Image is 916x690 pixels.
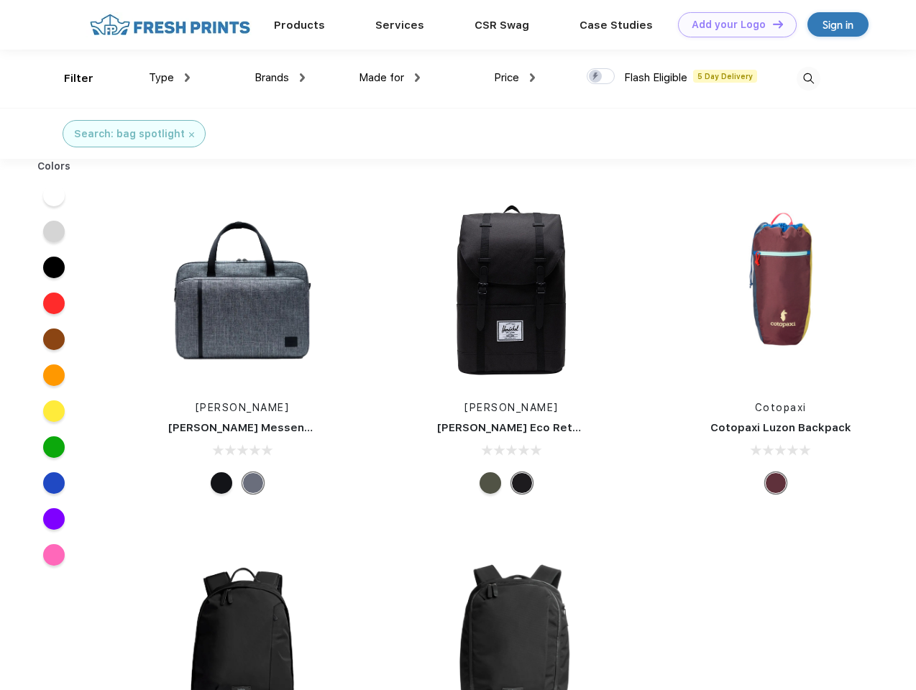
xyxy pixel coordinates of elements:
[147,195,338,386] img: func=resize&h=266
[74,126,185,142] div: Search: bag spotlight
[773,20,783,28] img: DT
[464,402,559,413] a: [PERSON_NAME]
[693,70,757,83] span: 5 Day Delivery
[149,71,174,84] span: Type
[710,421,851,434] a: Cotopaxi Luzon Backpack
[807,12,869,37] a: Sign in
[359,71,404,84] span: Made for
[64,70,93,87] div: Filter
[255,71,289,84] span: Brands
[300,73,305,82] img: dropdown.png
[797,67,820,91] img: desktop_search.svg
[494,71,519,84] span: Price
[530,73,535,82] img: dropdown.png
[685,195,876,386] img: func=resize&h=266
[415,73,420,82] img: dropdown.png
[755,402,807,413] a: Cotopaxi
[242,472,264,494] div: Raven Crosshatch
[480,472,501,494] div: Forest
[27,159,82,174] div: Colors
[211,472,232,494] div: Black
[511,472,533,494] div: Black
[86,12,255,37] img: fo%20logo%202.webp
[168,421,324,434] a: [PERSON_NAME] Messenger
[185,73,190,82] img: dropdown.png
[823,17,853,33] div: Sign in
[189,132,194,137] img: filter_cancel.svg
[416,195,607,386] img: func=resize&h=266
[437,421,731,434] a: [PERSON_NAME] Eco Retreat 15" Computer Backpack
[765,472,787,494] div: Surprise
[274,19,325,32] a: Products
[624,71,687,84] span: Flash Eligible
[692,19,766,31] div: Add your Logo
[196,402,290,413] a: [PERSON_NAME]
